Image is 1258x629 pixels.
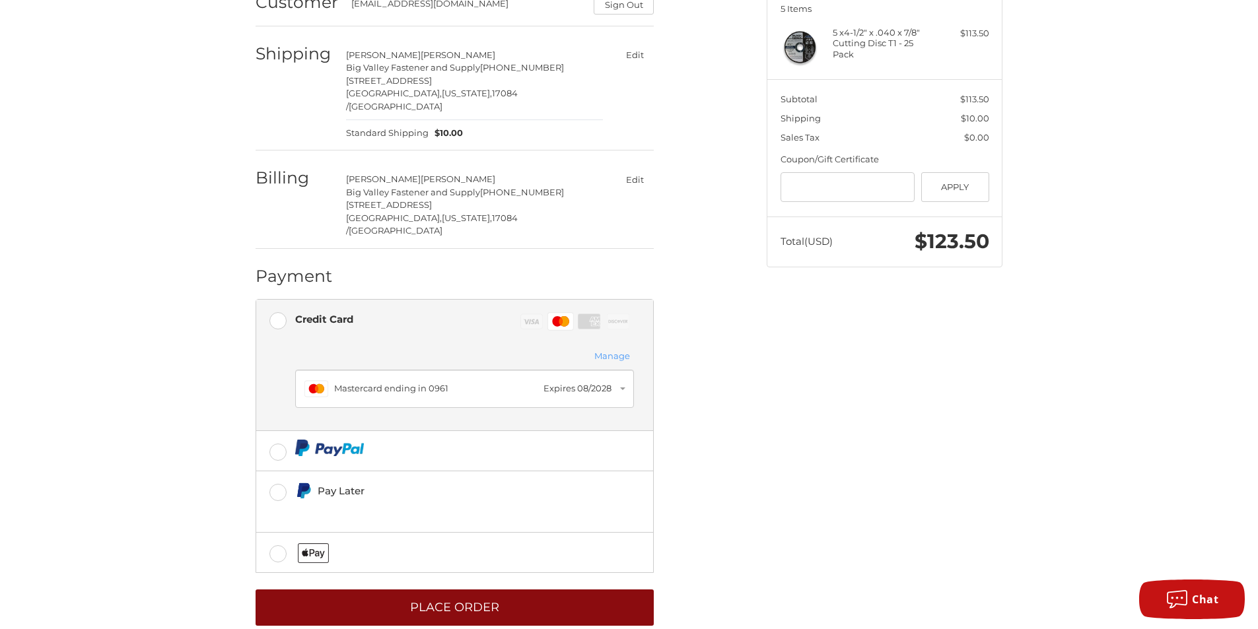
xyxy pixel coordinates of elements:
[833,27,934,59] h4: 5 x 4-1/2" x .040 x 7/8" Cutting Disc T1 - 25 Pack
[781,153,989,166] div: Coupon/Gift Certificate
[346,88,518,112] span: 17084 /
[781,94,818,104] span: Subtotal
[781,113,821,123] span: Shipping
[781,132,820,143] span: Sales Tax
[915,229,989,253] span: $123.50
[256,589,654,626] button: Place Order
[615,170,654,189] button: Edit
[421,174,495,184] span: [PERSON_NAME]
[1139,579,1245,619] button: Chat
[346,50,421,60] span: [PERSON_NAME]
[590,349,634,364] button: Manage
[421,50,495,60] span: [PERSON_NAME]
[1192,592,1218,607] span: Chat
[961,113,989,123] span: $10.00
[346,199,432,210] span: [STREET_ADDRESS]
[960,94,989,104] span: $113.50
[349,101,442,112] span: [GEOGRAPHIC_DATA]
[346,62,480,73] span: Big Valley Fastener and Supply
[256,168,333,188] h2: Billing
[334,382,537,395] div: Mastercard ending in 0961
[295,440,365,456] img: PayPal icon
[346,88,442,98] span: [GEOGRAPHIC_DATA],
[346,187,480,197] span: Big Valley Fastener and Supply
[543,382,612,395] div: Expires 08/2028
[256,266,333,286] h2: Payment
[429,127,464,140] span: $10.00
[346,174,421,184] span: [PERSON_NAME]
[346,127,429,140] span: Standard Shipping
[295,308,353,330] div: Credit Card
[298,543,329,563] img: Applepay icon
[964,132,989,143] span: $0.00
[781,235,833,248] span: Total (USD)
[295,504,563,516] iframe: PayPal Message 1
[781,172,915,202] input: Gift Certificate or Coupon Code
[921,172,989,202] button: Apply
[442,88,492,98] span: [US_STATE],
[442,213,492,223] span: [US_STATE],
[346,213,442,223] span: [GEOGRAPHIC_DATA],
[480,187,564,197] span: [PHONE_NUMBER]
[318,480,563,502] div: Pay Later
[256,44,333,64] h2: Shipping
[781,3,989,14] h3: 5 Items
[480,62,564,73] span: [PHONE_NUMBER]
[937,27,989,40] div: $113.50
[346,75,432,86] span: [STREET_ADDRESS]
[615,46,654,65] button: Edit
[349,225,442,236] span: [GEOGRAPHIC_DATA]
[295,370,634,408] button: Mastercard ending in 0961Expires 08/2028
[295,482,312,499] img: Pay Later icon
